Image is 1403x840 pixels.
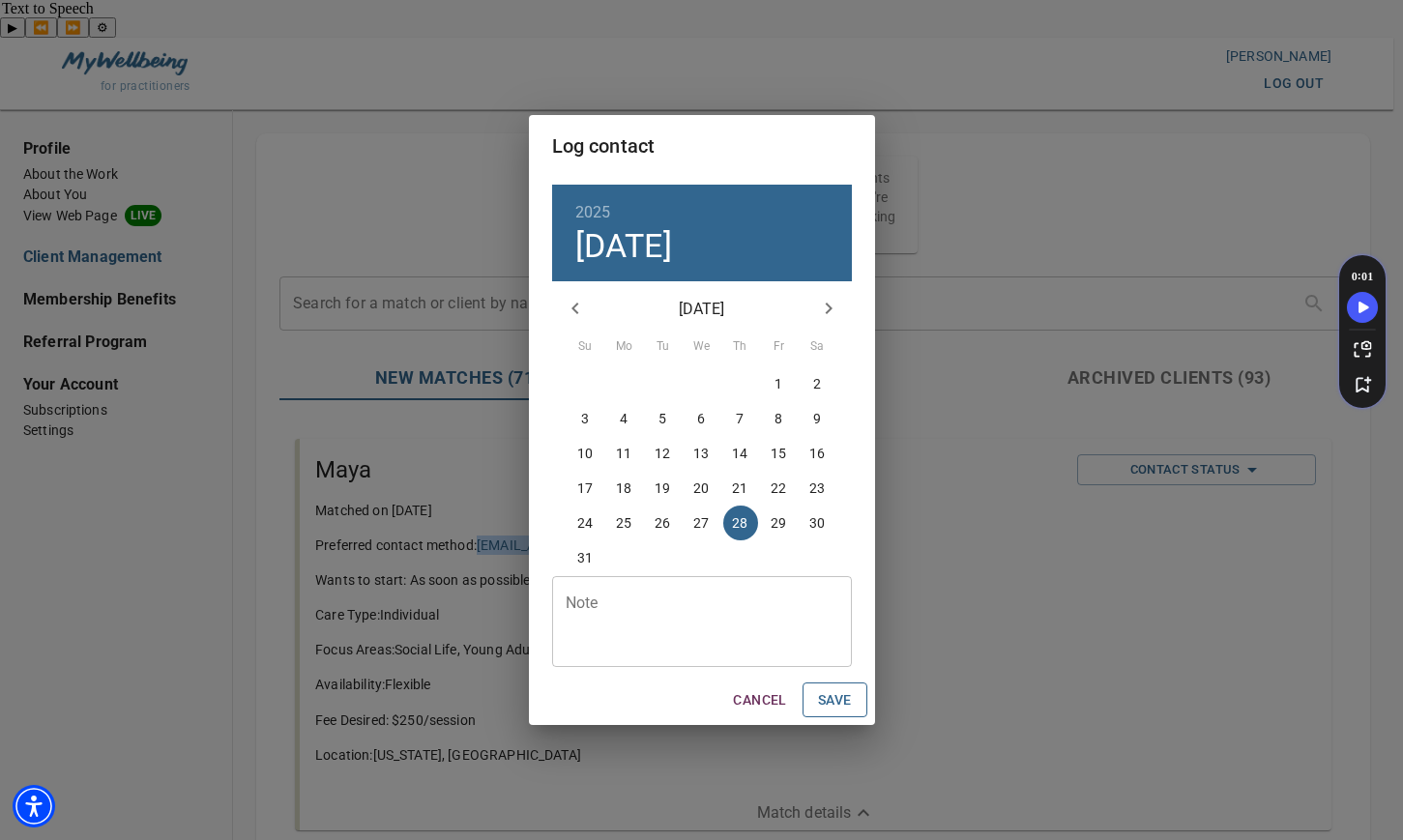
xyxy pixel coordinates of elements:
[801,401,835,436] button: 9
[723,436,758,471] button: 14
[569,337,603,357] span: Su
[762,401,797,436] button: 8
[569,436,603,471] button: 10
[723,471,758,506] button: 21
[809,513,825,533] p: 30
[801,436,835,471] button: 16
[732,478,747,498] p: 21
[607,471,642,506] button: 18
[607,401,642,436] button: 4
[552,130,852,161] h2: Log contact
[616,478,631,498] p: 18
[813,374,821,393] p: 2
[732,444,747,463] p: 14
[801,506,835,540] button: 30
[685,337,719,357] span: We
[646,436,681,471] button: 12
[801,471,835,506] button: 23
[771,478,786,498] p: 22
[577,513,593,533] p: 24
[685,401,719,436] button: 6
[685,506,719,540] button: 27
[569,506,603,540] button: 24
[646,401,681,436] button: 5
[607,436,642,471] button: 11
[803,682,867,718] button: Save
[723,506,758,540] button: 28
[693,513,709,533] p: 27
[620,409,628,428] p: 4
[775,409,782,428] p: 8
[577,548,593,567] p: 31
[575,199,611,226] button: 2025
[569,401,603,436] button: 3
[569,540,603,575] button: 31
[725,682,794,718] button: Cancel
[762,366,797,401] button: 1
[801,366,835,401] button: 2
[655,444,670,463] p: 12
[733,688,786,712] span: Cancel
[658,409,666,428] p: 5
[616,444,631,463] p: 11
[607,506,642,540] button: 25
[655,478,670,498] p: 19
[577,478,593,498] p: 17
[813,409,821,428] p: 9
[762,337,797,357] span: Fr
[575,226,673,267] button: [DATE]
[771,513,786,533] p: 29
[685,471,719,506] button: 20
[762,436,797,471] button: 15
[732,513,747,533] p: 28
[723,337,758,357] span: Th
[616,513,631,533] p: 25
[809,444,825,463] p: 16
[607,337,642,357] span: Mo
[762,471,797,506] button: 22
[697,409,705,428] p: 6
[655,513,670,533] p: 26
[13,785,55,827] div: Accessibility Menu
[599,298,805,321] p: [DATE]
[809,478,825,498] p: 23
[736,409,744,428] p: 7
[801,337,835,357] span: Sa
[775,374,782,393] p: 1
[685,436,719,471] button: 13
[762,506,797,540] button: 29
[581,409,589,428] p: 3
[646,337,681,357] span: Tu
[693,444,709,463] p: 13
[577,444,593,463] p: 10
[646,471,681,506] button: 19
[646,506,681,540] button: 26
[818,688,852,712] span: Save
[693,478,709,498] p: 20
[569,471,603,506] button: 17
[771,444,786,463] p: 15
[723,401,758,436] button: 7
